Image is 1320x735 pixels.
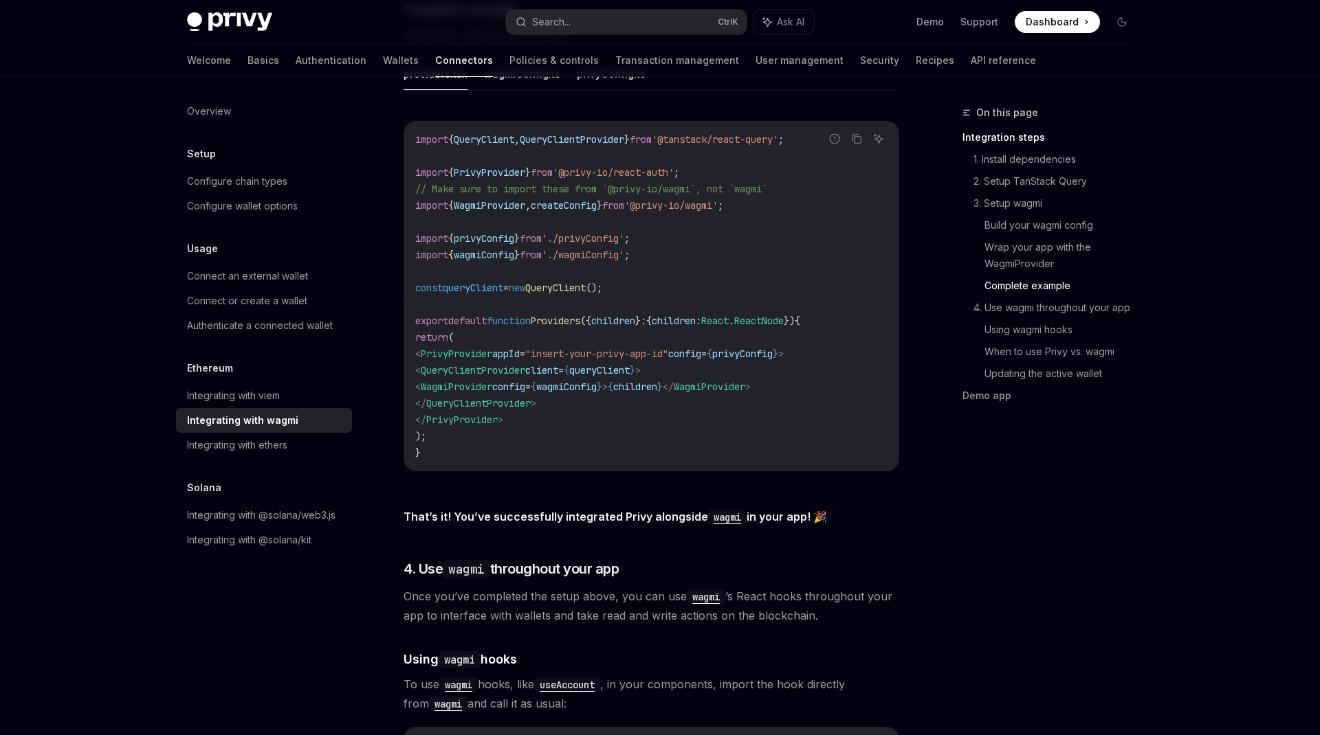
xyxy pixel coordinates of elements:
a: wagmi [708,510,747,523]
a: API reference [971,44,1036,77]
span: ReactNode [734,315,784,327]
span: './privyConfig' [542,232,624,245]
span: PrivyProvider [421,348,492,360]
span: Ctrl K [718,16,738,27]
span: > [745,381,751,393]
span: from [602,199,624,212]
a: Connectors [435,44,493,77]
span: { [531,381,536,393]
span: 4. Use throughout your app [404,559,619,578]
button: Copy the contents from the code block [848,130,866,148]
span: { [646,315,652,327]
button: Ask AI [870,130,888,148]
a: Recipes [916,44,954,77]
span: QueryClientProvider [520,133,624,146]
div: Authenticate a connected wallet [187,317,333,334]
a: Welcome [187,44,231,77]
a: wagmi [687,589,725,603]
span: } [624,133,630,146]
span: </ [663,381,674,393]
a: useAccount [534,677,600,691]
span: from [520,232,542,245]
span: config [668,348,701,360]
h5: Solana [187,479,221,496]
span: client [525,364,558,376]
button: Ask AI [753,10,814,34]
span: ; [674,166,679,179]
span: < [415,364,421,376]
span: children [591,315,635,327]
span: '@privy-io/wagmi' [624,199,718,212]
span: wagmiConfig [536,381,597,393]
span: './wagmiConfig' [542,249,624,261]
span: > [531,397,536,409]
div: Integrating with ethers [187,437,287,453]
span: On this page [976,104,1038,121]
img: dark logo [187,12,272,32]
span: ; [718,199,723,212]
span: = [520,348,525,360]
span: } [630,364,635,376]
a: Integrating with wagmi [176,408,352,433]
a: Wrap your app with the WagmiProvider [984,236,1144,275]
span: To use hooks, like , in your components, import the hook directly from and call it as usual: [404,675,899,713]
span: } [773,348,778,360]
span: React [701,315,729,327]
span: > [498,414,503,426]
div: Integrating with viem [187,387,280,404]
a: User management [756,44,844,77]
span: } [514,249,520,261]
a: Integration steps [962,126,1144,148]
code: wagmi [429,697,467,712]
a: Demo app [962,385,1144,407]
span: { [448,199,454,212]
span: Dashboard [1026,15,1079,29]
span: children [652,315,696,327]
span: queryClient [569,364,630,376]
a: Complete example [984,275,1144,297]
span: } [657,381,663,393]
span: WagmiProvider [674,381,745,393]
a: Dashboard [1015,11,1100,33]
span: QueryClient [525,282,586,294]
a: 4. Use wagmi throughout your app [973,297,1144,319]
code: wagmi [687,589,725,604]
strong: That’s it! You’ve successfully integrated Privy alongside in your app! 🎉 [404,510,827,523]
span: < [415,381,421,393]
a: Support [960,15,998,29]
span: '@privy-io/react-auth' [553,166,674,179]
a: wagmi [439,677,478,691]
span: "insert-your-privy-app-id" [525,348,668,360]
a: 3. Setup wagmi [973,192,1144,214]
span: { [448,249,454,261]
span: (); [586,282,602,294]
a: wagmi [429,697,467,710]
div: Search... [532,14,571,30]
span: export [415,315,448,327]
span: } [597,381,602,393]
span: : [696,315,701,327]
span: : [641,315,646,327]
span: PrivyProvider [426,414,498,426]
a: Authentication [296,44,366,77]
h5: Ethereum [187,360,233,376]
a: Integrating with @solana/kit [176,528,352,552]
span: Providers [531,315,580,327]
span: import [415,133,448,146]
span: = [701,348,707,360]
span: privyConfig [454,232,514,245]
span: default [448,315,487,327]
span: new [509,282,525,294]
span: PrivyProvider [454,166,525,179]
a: Configure wallet options [176,194,352,218]
span: { [564,364,569,376]
button: Search...CtrlK [506,10,747,34]
code: wagmi [439,677,478,692]
div: Configure chain types [187,173,287,190]
a: Transaction management [615,44,739,77]
span: } [514,232,520,245]
span: wagmiConfig [454,249,514,261]
button: Report incorrect code [826,130,844,148]
div: Connect an external wallet [187,268,308,284]
span: { [448,232,454,245]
